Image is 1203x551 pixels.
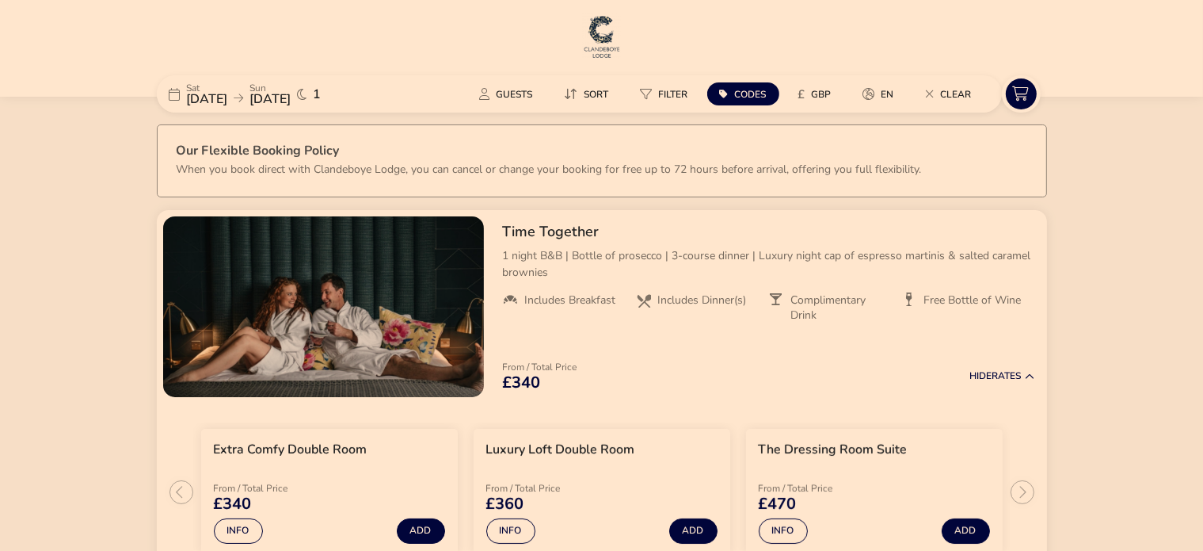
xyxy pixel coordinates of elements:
button: Filter [628,82,701,105]
button: en [851,82,907,105]
span: Free Bottle of Wine [923,293,1021,308]
p: From / Total Price [486,484,599,493]
button: Add [669,518,718,544]
h3: Luxury Loft Double Room [486,442,635,458]
img: Main Website [582,13,622,60]
button: £GBP [786,82,844,105]
span: £360 [486,496,524,512]
span: Sort [584,88,609,101]
p: When you book direct with Clandeboye Lodge, you can cancel or change your booking for free up to ... [177,162,922,177]
span: en [881,88,894,101]
button: Codes [707,82,779,105]
i: £ [798,86,805,102]
h3: The Dressing Room Suite [759,442,908,458]
naf-pibe-menu-bar-item: Clear [913,82,991,105]
h3: Extra Comfy Double Room [214,442,367,458]
span: Codes [735,88,767,101]
button: HideRates [970,371,1034,381]
naf-pibe-menu-bar-item: Sort [552,82,628,105]
span: Filter [659,88,688,101]
button: Info [759,518,808,544]
span: Guests [497,88,533,101]
span: £340 [503,375,541,391]
span: Includes Breakfast [525,293,616,308]
span: Complimentary Drink [790,293,889,322]
p: From / Total Price [759,484,871,493]
span: [DATE] [187,90,228,108]
naf-pibe-menu-bar-item: en [851,82,913,105]
h2: Time Together [503,223,1034,241]
h3: Our Flexible Booking Policy [177,144,1027,161]
span: Clear [941,88,972,101]
naf-pibe-menu-bar-item: Filter [628,82,707,105]
naf-pibe-menu-bar-item: £GBP [786,82,851,105]
span: £340 [214,496,252,512]
p: From / Total Price [214,484,326,493]
button: Sort [552,82,622,105]
swiper-slide: 1 / 1 [163,216,484,397]
button: Add [397,518,445,544]
p: 1 night B&B | Bottle of prosecco | 3-course dinner | Luxury night cap of espresso martinis & salt... [503,247,1034,281]
div: Sat[DATE]Sun[DATE]1 [157,75,394,113]
div: Time Together1 night B&B | Bottle of prosecco | 3-course dinner | Luxury night cap of espresso ma... [490,210,1047,335]
naf-pibe-menu-bar-item: Guests [467,82,552,105]
button: Info [214,518,263,544]
span: Includes Dinner(s) [657,293,746,308]
span: Hide [970,369,992,382]
span: [DATE] [250,90,291,108]
span: 1 [314,88,322,101]
button: Clear [913,82,984,105]
button: Guests [467,82,546,105]
naf-pibe-menu-bar-item: Codes [707,82,786,105]
p: Sat [187,83,228,93]
p: From / Total Price [503,362,577,372]
span: £470 [759,496,797,512]
p: Sun [250,83,291,93]
button: Add [942,518,990,544]
span: GBP [812,88,832,101]
button: Info [486,518,535,544]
